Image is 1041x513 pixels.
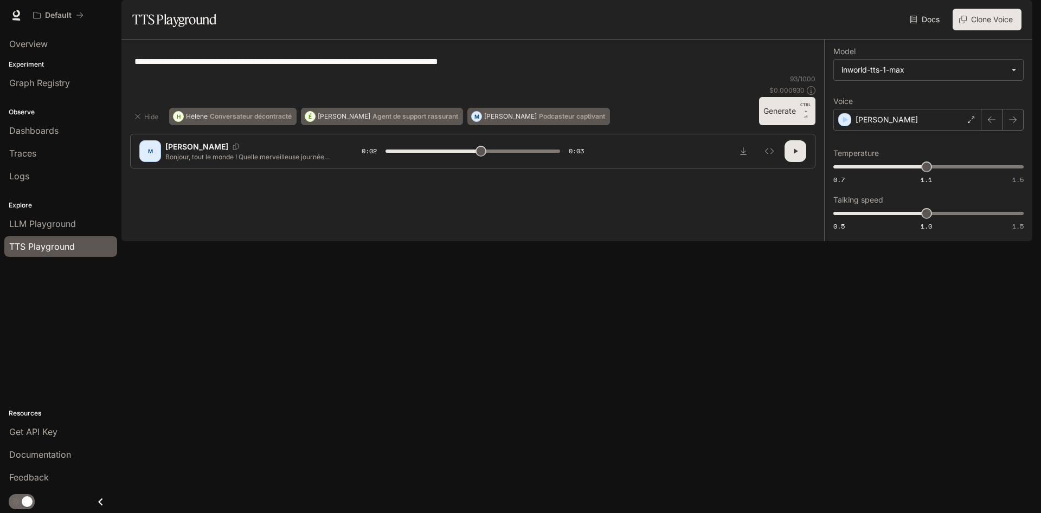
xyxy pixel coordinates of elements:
[165,152,336,161] p: Bonjour, tout le monde ! Quelle merveilleuse journée pour être un modèle de synthèse vocale !
[833,48,856,55] p: Model
[130,108,165,125] button: Hide
[472,108,481,125] div: M
[833,222,845,231] span: 0.5
[173,108,183,125] div: H
[484,113,537,120] p: [PERSON_NAME]
[28,4,88,26] button: All workspaces
[833,98,853,105] p: Voice
[301,108,463,125] button: É[PERSON_NAME]Agent de support rassurant
[921,175,932,184] span: 1.1
[210,113,292,120] p: Conversateur décontracté
[790,74,815,83] p: 93 / 1000
[732,140,754,162] button: Download audio
[305,108,315,125] div: É
[169,108,297,125] button: HHélèneConversateur décontracté
[841,64,1006,75] div: inworld-tts-1-max
[132,9,216,30] h1: TTS Playground
[228,144,243,150] button: Copy Voice ID
[921,222,932,231] span: 1.0
[1012,175,1024,184] span: 1.5
[1004,476,1030,502] iframe: Intercom live chat
[769,86,805,95] p: $ 0.000930
[833,175,845,184] span: 0.7
[318,113,370,120] p: [PERSON_NAME]
[372,113,458,120] p: Agent de support rassurant
[165,141,228,152] p: [PERSON_NAME]
[759,97,815,125] button: GenerateCTRL +⏎
[833,150,879,157] p: Temperature
[142,142,159,160] div: M
[569,146,584,157] span: 0:03
[834,60,1023,80] div: inworld-tts-1-max
[800,101,811,114] p: CTRL +
[953,9,1021,30] button: Clone Voice
[908,9,944,30] a: Docs
[362,146,377,157] span: 0:02
[759,140,780,162] button: Inspect
[186,113,208,120] p: Hélène
[45,11,72,20] p: Default
[539,113,605,120] p: Podcasteur captivant
[1012,222,1024,231] span: 1.5
[833,196,883,204] p: Talking speed
[800,101,811,121] p: ⏎
[467,108,610,125] button: M[PERSON_NAME]Podcasteur captivant
[856,114,918,125] p: [PERSON_NAME]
